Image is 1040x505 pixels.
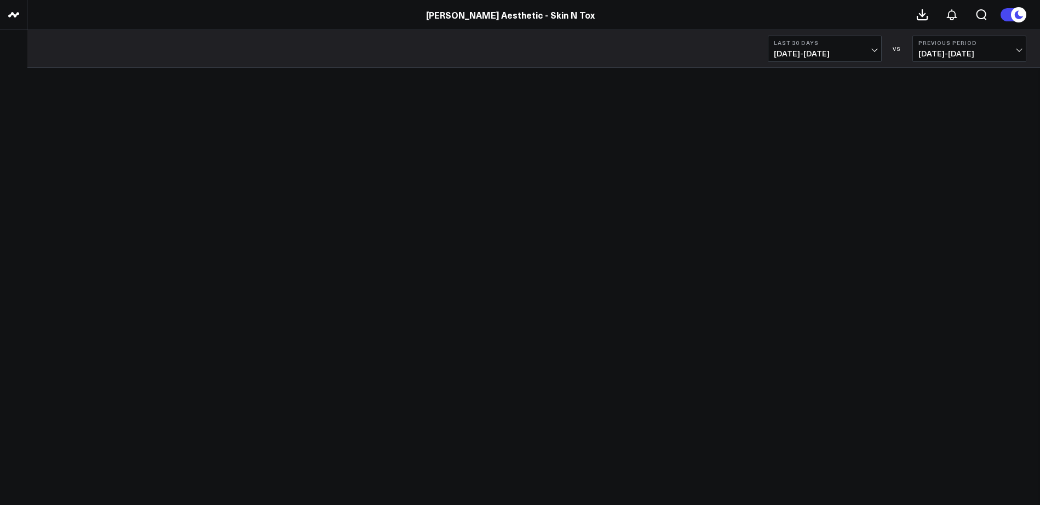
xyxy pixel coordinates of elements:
[774,39,876,46] b: Last 30 Days
[912,36,1026,62] button: Previous Period[DATE]-[DATE]
[918,39,1020,46] b: Previous Period
[918,49,1020,58] span: [DATE] - [DATE]
[768,36,882,62] button: Last 30 Days[DATE]-[DATE]
[774,49,876,58] span: [DATE] - [DATE]
[887,45,907,52] div: VS
[426,9,595,21] a: [PERSON_NAME] Aesthetic - Skin N Tox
